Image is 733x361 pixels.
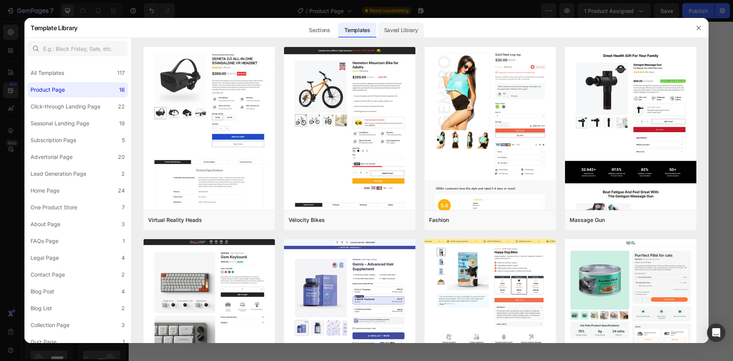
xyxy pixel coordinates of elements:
div: Fashion [429,215,449,225]
div: Home Page [31,186,60,195]
div: Product Page [31,85,65,94]
div: Generate layout [280,296,320,304]
p: Women’s health: [58,153,286,160]
p: Every Lunella purchase supports [DEMOGRAPHIC_DATA] women through funding and recycling. We're her... [58,95,286,131]
img: gempages_579986872772592388-cd98de93-cac9-4f32-902c-cd2eef80bec5.webp [60,165,137,189]
div: Legal Page [31,253,59,262]
img: gempages_579986872772592388-18c9edd4-0f91-400a-9308-8d0456763fc3.webp [223,165,284,189]
div: Rich Text Editor. Editing area: main [57,94,287,132]
div: Massage Gun [570,215,605,225]
span: then drag & drop elements [330,305,387,312]
div: Blog Post [31,287,54,296]
div: 2 [121,270,125,279]
div: One Product Store [31,203,77,212]
div: 22 [118,102,125,111]
h2: Rich Text Editor. Editing area: main [57,67,287,91]
h2: Template Library [31,18,77,38]
div: Add blank section [336,296,383,304]
div: Subscription Page [31,136,76,145]
input: E.g.: Black Friday, Sale, etc. [27,41,128,56]
div: 19 [119,119,125,128]
div: Click-through Landing Page [31,102,100,111]
div: Collection Page [31,321,69,330]
div: Contact Page [31,270,65,279]
div: Choose templates [220,296,266,304]
div: 117 [117,68,125,78]
div: 2 [121,304,125,313]
div: Sections [303,23,336,38]
div: 1 [123,236,125,246]
div: 24 [118,186,125,195]
div: Advertorial Page [31,152,73,162]
div: Quiz Page [31,337,57,346]
div: 4 [121,253,125,262]
div: About Page [31,220,60,229]
div: Blog List [31,304,52,313]
div: Vélocity Bikes [289,215,325,225]
div: Virtual Reality Heads [148,215,202,225]
div: FAQs Page [31,236,58,246]
div: Saved Library [378,23,424,38]
div: 5 [122,136,125,145]
div: 20 [118,152,125,162]
div: Templates [338,23,376,38]
div: 1 [123,337,125,346]
span: inspired by CRO experts [216,305,269,312]
div: 3 [121,321,125,330]
div: 3 [121,220,125,229]
div: Lead Generation Page [31,169,86,178]
div: 4 [121,287,125,296]
div: 16 [119,85,125,94]
p: Relief for You, Help for Others [58,68,286,90]
div: Seasonal Landing Page [31,119,89,128]
img: gempages_579986872772592388-26d0a13f-3d9b-4711-82f7-a2278b66cbe2.webp [147,165,214,189]
img: gempages_579986872772592388-31dbe9fa-2c98-4a34-ad4c-000714028191.webp [318,5,547,250]
div: Rich Text Editor. Editing area: main [57,152,287,161]
span: Add section [284,279,320,287]
div: All Templates [31,68,64,78]
div: Open Intercom Messenger [707,324,725,342]
span: from URL or image [279,305,320,312]
div: 7 [122,203,125,212]
div: 2 [121,169,125,178]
